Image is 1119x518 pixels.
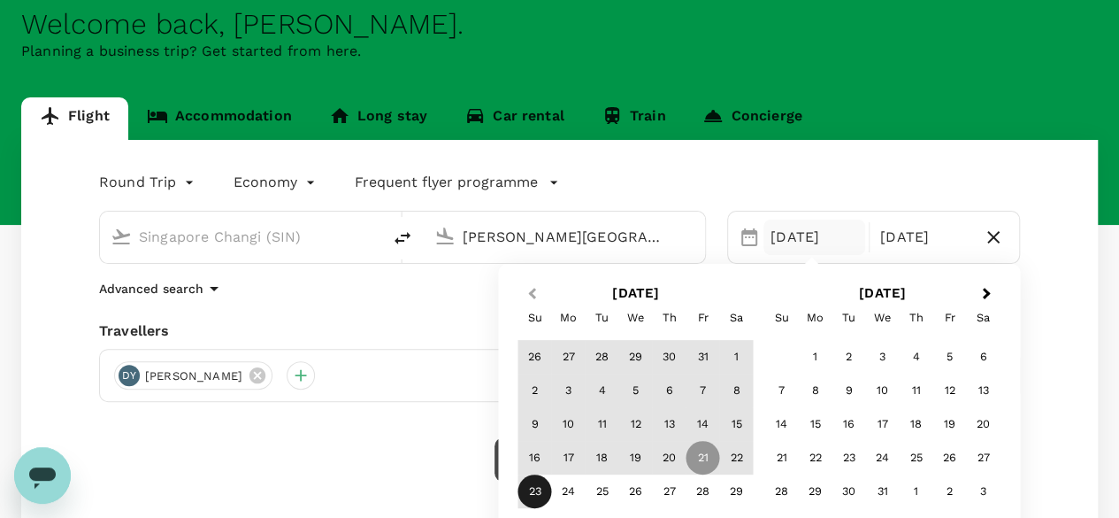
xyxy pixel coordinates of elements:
[99,168,198,197] div: Round Trip
[552,301,586,335] div: Monday
[381,217,424,259] button: delete
[586,340,619,374] div: Choose Tuesday, October 28th, 2025
[933,374,967,407] div: Choose Friday, December 12th, 2025
[653,340,686,374] div: Choose Thursday, October 30th, 2025
[518,340,552,374] div: Choose Sunday, October 26th, 2025
[967,441,1000,475] div: Choose Saturday, December 27th, 2025
[873,220,975,255] div: [DATE]
[900,441,933,475] div: Choose Thursday, December 25th, 2025
[900,340,933,374] div: Choose Thursday, December 4th, 2025
[866,340,900,374] div: Choose Wednesday, December 3rd, 2025
[355,172,538,193] p: Frequent flyer programme
[765,301,799,335] div: Sunday
[516,281,544,309] button: Previous Month
[686,301,720,335] div: Friday
[933,340,967,374] div: Choose Friday, December 5th, 2025
[355,172,559,193] button: Frequent flyer programme
[933,301,967,335] div: Friday
[866,301,900,335] div: Wednesday
[974,281,1002,309] button: Next Month
[552,441,586,475] div: Choose Monday, November 17th, 2025
[463,223,668,251] input: Going to
[967,374,1000,407] div: Choose Saturday, December 13th, 2025
[900,301,933,335] div: Thursday
[552,407,586,441] div: Choose Monday, November 10th, 2025
[686,475,720,508] div: Choose Friday, November 28th, 2025
[900,374,933,407] div: Choose Thursday, December 11th, 2025
[552,340,586,374] div: Choose Monday, October 27th, 2025
[21,97,128,140] a: Flight
[720,374,754,407] div: Choose Saturday, November 8th, 2025
[234,168,319,197] div: Economy
[552,374,586,407] div: Choose Monday, November 3rd, 2025
[684,97,820,140] a: Concierge
[586,374,619,407] div: Choose Tuesday, November 4th, 2025
[586,475,619,508] div: Choose Tuesday, November 25th, 2025
[653,441,686,475] div: Choose Thursday, November 20th, 2025
[799,301,832,335] div: Monday
[586,441,619,475] div: Choose Tuesday, November 18th, 2025
[586,407,619,441] div: Choose Tuesday, November 11th, 2025
[933,475,967,508] div: Choose Friday, January 2nd, 2026
[518,407,552,441] div: Choose Sunday, November 9th, 2025
[99,280,203,298] p: Advanced search
[720,475,754,508] div: Choose Saturday, November 29th, 2025
[799,374,832,407] div: Choose Monday, December 8th, 2025
[518,475,552,508] div: Choose Sunday, November 23rd, 2025
[799,340,832,374] div: Choose Monday, December 1st, 2025
[933,407,967,441] div: Choose Friday, December 19th, 2025
[799,407,832,441] div: Choose Monday, December 15th, 2025
[619,374,653,407] div: Choose Wednesday, November 5th, 2025
[832,374,866,407] div: Choose Tuesday, December 9th, 2025
[866,441,900,475] div: Choose Wednesday, December 24th, 2025
[832,441,866,475] div: Choose Tuesday, December 23rd, 2025
[686,374,720,407] div: Choose Friday, November 7th, 2025
[494,437,625,482] button: Find flights
[139,223,344,251] input: Depart from
[967,475,1000,508] div: Choose Saturday, January 3rd, 2026
[693,235,696,238] button: Open
[512,285,759,301] h2: [DATE]
[763,220,865,255] div: [DATE]
[518,441,552,475] div: Choose Sunday, November 16th, 2025
[119,365,140,386] div: DY
[653,407,686,441] div: Choose Thursday, November 13th, 2025
[128,97,310,140] a: Accommodation
[866,407,900,441] div: Choose Wednesday, December 17th, 2025
[832,407,866,441] div: Choose Tuesday, December 16th, 2025
[14,447,71,504] iframe: Button to launch messaging window
[653,301,686,335] div: Thursday
[686,340,720,374] div: Choose Friday, October 31st, 2025
[967,407,1000,441] div: Choose Saturday, December 20th, 2025
[765,340,1000,508] div: Month December, 2025
[653,374,686,407] div: Choose Thursday, November 6th, 2025
[552,475,586,508] div: Choose Monday, November 24th, 2025
[310,97,446,140] a: Long stay
[765,374,799,407] div: Choose Sunday, December 7th, 2025
[518,374,552,407] div: Choose Sunday, November 2nd, 2025
[720,301,754,335] div: Saturday
[900,407,933,441] div: Choose Thursday, December 18th, 2025
[686,407,720,441] div: Choose Friday, November 14th, 2025
[967,340,1000,374] div: Choose Saturday, December 6th, 2025
[114,361,272,390] div: DY[PERSON_NAME]
[866,475,900,508] div: Choose Wednesday, December 31st, 2025
[586,301,619,335] div: Tuesday
[900,475,933,508] div: Choose Thursday, January 1st, 2026
[759,285,1006,301] h2: [DATE]
[446,97,583,140] a: Car rental
[619,301,653,335] div: Wednesday
[799,475,832,508] div: Choose Monday, December 29th, 2025
[765,475,799,508] div: Choose Sunday, December 28th, 2025
[619,441,653,475] div: Choose Wednesday, November 19th, 2025
[21,8,1098,41] div: Welcome back , [PERSON_NAME] .
[653,475,686,508] div: Choose Thursday, November 27th, 2025
[799,441,832,475] div: Choose Monday, December 22nd, 2025
[720,340,754,374] div: Choose Saturday, November 1st, 2025
[765,407,799,441] div: Choose Sunday, December 14th, 2025
[866,374,900,407] div: Choose Wednesday, December 10th, 2025
[619,475,653,508] div: Choose Wednesday, November 26th, 2025
[720,441,754,475] div: Choose Saturday, November 22nd, 2025
[619,340,653,374] div: Choose Wednesday, October 29th, 2025
[832,475,866,508] div: Choose Tuesday, December 30th, 2025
